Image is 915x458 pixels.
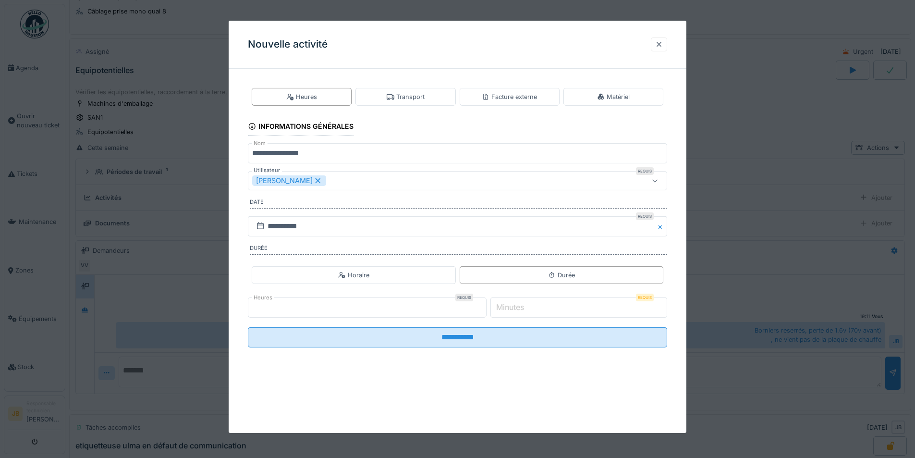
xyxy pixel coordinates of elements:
div: Requis [455,294,473,301]
div: Horaire [338,271,369,280]
h3: Nouvelle activité [248,38,328,50]
div: Matériel [597,92,630,101]
div: Requis [636,212,654,220]
div: Requis [636,167,654,175]
label: Utilisateur [252,166,282,174]
label: Minutes [494,301,526,313]
div: Transport [387,92,425,101]
label: Durée [250,244,667,255]
div: Requis [636,294,654,301]
div: Durée [548,271,575,280]
button: Close [657,216,667,236]
div: Heures [286,92,317,101]
div: Informations générales [248,119,354,136]
label: Date [250,198,667,209]
label: Heures [252,294,274,302]
div: Facture externe [482,92,537,101]
label: Nom [252,139,268,148]
div: [PERSON_NAME] [252,175,326,186]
